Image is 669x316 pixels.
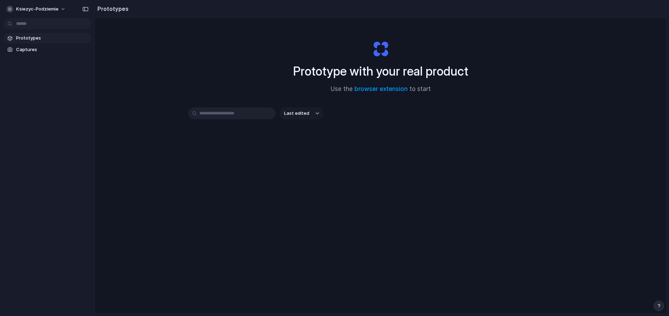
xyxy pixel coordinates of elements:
span: Last edited [284,110,309,117]
a: browser extension [354,85,408,92]
a: Captures [4,44,91,55]
a: Prototypes [4,33,91,43]
span: Prototypes [16,35,88,42]
button: Last edited [280,107,323,119]
h2: Prototypes [95,5,129,13]
span: Captures [16,46,88,53]
h1: Prototype with your real product [293,62,468,80]
span: ksiezyc-podziemie [16,6,58,13]
button: ksiezyc-podziemie [4,3,69,15]
span: Use the to start [331,85,431,94]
